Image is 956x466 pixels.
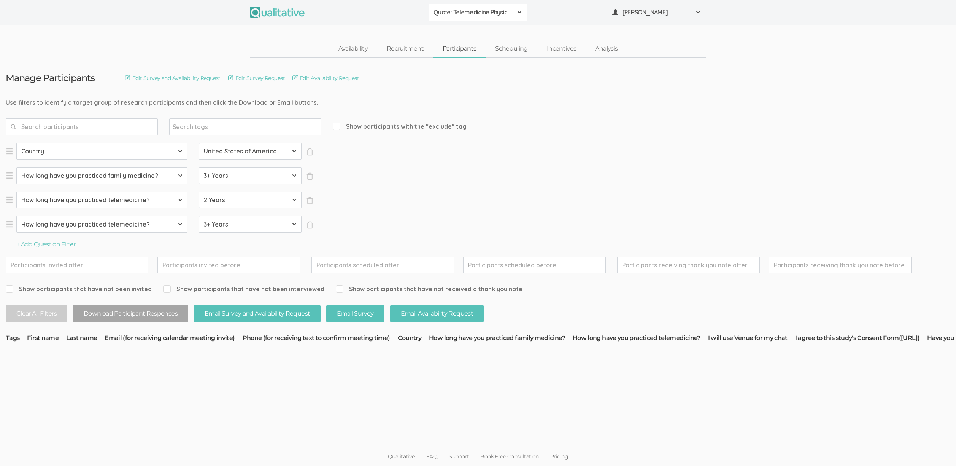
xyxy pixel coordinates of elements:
th: Country [398,334,429,345]
span: Show participants with the "exclude" tag [333,122,467,131]
th: Email (for receiving calendar meeting invite) [105,334,242,345]
a: Incentives [537,41,586,57]
button: Email Survey and Availability Request [194,305,321,323]
button: [PERSON_NAME] [607,4,706,21]
input: Search tags [173,122,220,132]
h3: Manage Participants [6,73,95,83]
th: I agree to this study's Consent Form([URL]) [795,334,927,345]
input: Participants scheduled after... [311,257,454,273]
th: Tags [6,334,27,345]
a: Pricing [545,447,574,466]
iframe: Chat Widget [918,429,956,466]
span: [PERSON_NAME] [623,8,691,17]
button: Download Participant Responses [73,305,188,323]
a: Recruitment [377,41,433,57]
input: Search participants [6,118,158,135]
th: How long have you practiced telemedicine? [573,334,708,345]
button: Quote: Telemedicine Physicians [429,4,527,21]
a: Edit Survey and Availability Request [125,74,221,82]
span: × [306,197,314,204]
button: + Add Question Filter [16,240,76,249]
a: Edit Availability Request [292,74,359,82]
button: Clear All Filters [6,305,67,323]
span: Show participants that have not been invited [6,285,152,294]
span: × [306,148,314,156]
span: × [306,172,314,180]
img: Qualitative [250,7,305,18]
button: Email Survey [326,305,384,323]
th: Phone (for receiving text to confirm meeting time) [243,334,398,345]
input: Participants invited after... [6,257,148,273]
button: Email Availability Request [390,305,484,323]
img: dash.svg [455,257,462,273]
a: Support [443,447,475,466]
a: Availability [329,41,377,57]
th: I will use Venue for my chat [708,334,795,345]
input: Participants invited before... [157,257,300,273]
span: Show participants that have not been interviewed [163,285,324,294]
th: How long have you practiced family medicine? [429,334,573,345]
img: dash.svg [149,257,157,273]
span: Show participants that have not received a thank you note [336,285,522,294]
input: Participants receiving thank you note before... [769,257,912,273]
a: Qualitative [382,447,421,466]
a: Participants [433,41,486,57]
a: Edit Survey Request [228,74,285,82]
a: Analysis [586,41,627,57]
span: Quote: Telemedicine Physicians [434,8,513,17]
th: Last name [66,334,105,345]
a: Scheduling [486,41,537,57]
th: First name [27,334,66,345]
span: × [306,221,314,229]
img: dash.svg [761,257,768,273]
input: Participants receiving thank you note after... [617,257,760,273]
a: FAQ [421,447,443,466]
a: Book Free Consultation [475,447,545,466]
input: Participants scheduled before... [463,257,606,273]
